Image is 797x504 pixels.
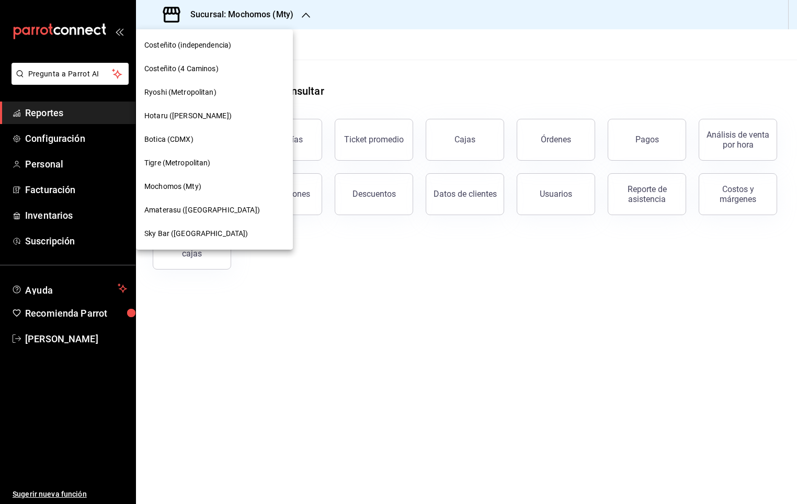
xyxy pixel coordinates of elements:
[136,128,293,151] div: Botica (CDMX)
[136,57,293,81] div: Costeñito (4 Caminos)
[144,228,248,239] span: Sky Bar ([GEOGRAPHIC_DATA])
[144,181,201,192] span: Mochomos (Mty)
[144,205,260,216] span: Amaterasu ([GEOGRAPHIC_DATA])
[136,104,293,128] div: Hotaru ([PERSON_NAME])
[144,87,217,98] span: Ryoshi (Metropolitan)
[144,134,193,145] span: Botica (CDMX)
[136,33,293,57] div: Costeñito (independencia)
[136,222,293,245] div: Sky Bar ([GEOGRAPHIC_DATA])
[144,110,232,121] span: Hotaru ([PERSON_NAME])
[136,151,293,175] div: Tigre (Metropolitan)
[136,198,293,222] div: Amaterasu ([GEOGRAPHIC_DATA])
[136,81,293,104] div: Ryoshi (Metropolitan)
[144,63,219,74] span: Costeñito (4 Caminos)
[144,40,231,51] span: Costeñito (independencia)
[136,175,293,198] div: Mochomos (Mty)
[144,158,211,169] span: Tigre (Metropolitan)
